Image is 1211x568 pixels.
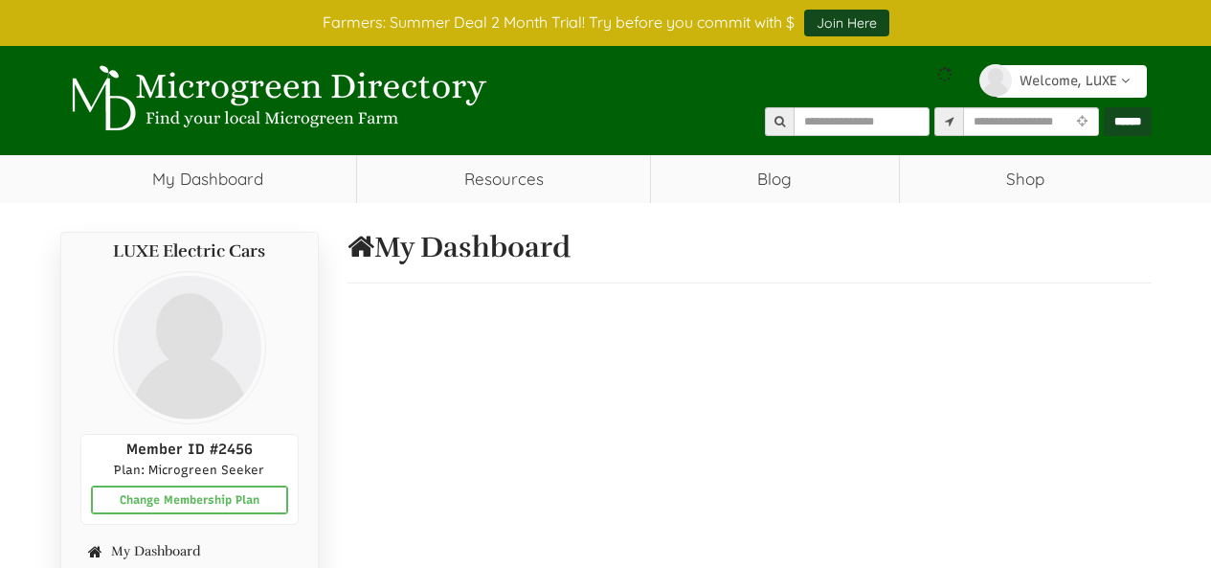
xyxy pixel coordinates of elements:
a: Change Membership Plan [91,486,288,514]
a: Join Here [804,10,889,36]
span: Member ID #2456 [126,441,253,458]
img: Microgreen Directory [60,65,491,132]
a: My Dashboard [80,544,299,558]
a: Blog [651,155,899,203]
h4: LUXE Electric Cars [80,242,299,261]
div: Farmers: Summer Deal 2 Month Trial! Try before you commit with $ [46,10,1166,36]
a: Welcome, LUXE [995,65,1147,98]
a: Shop [900,155,1152,203]
a: Resources [357,155,650,203]
i: Use Current Location [1072,116,1092,128]
h1: My Dashboard [348,232,1152,263]
img: profile profile holder [113,271,266,424]
span: Plan: Microgreen Seeker [114,463,264,477]
a: My Dashboard [60,155,357,203]
img: profile profile holder [979,64,1012,97]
